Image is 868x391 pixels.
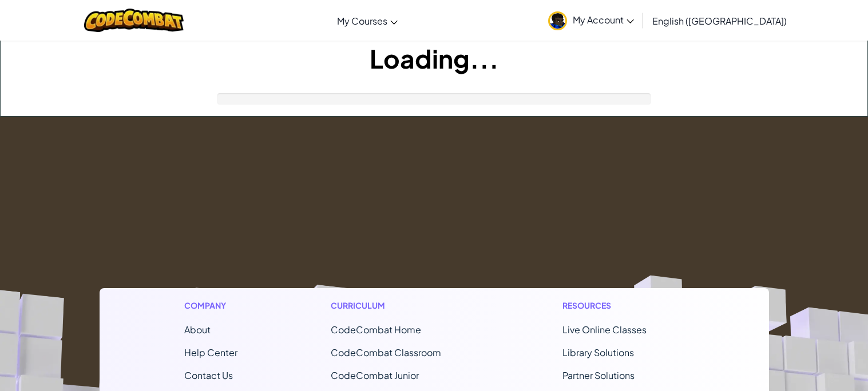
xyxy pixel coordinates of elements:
img: avatar [548,11,567,30]
img: CodeCombat logo [84,9,184,32]
a: Partner Solutions [562,369,635,381]
h1: Company [184,300,237,312]
a: My Account [542,2,640,38]
span: CodeCombat Home [331,324,421,336]
span: English ([GEOGRAPHIC_DATA]) [652,15,787,27]
a: Live Online Classes [562,324,647,336]
span: My Account [573,14,634,26]
h1: Curriculum [331,300,469,312]
span: Contact Us [184,369,233,381]
a: CodeCombat Classroom [331,346,441,358]
a: Library Solutions [562,346,634,358]
a: English ([GEOGRAPHIC_DATA]) [647,5,792,36]
a: My Courses [331,5,403,36]
h1: Resources [562,300,684,312]
a: Help Center [184,346,237,358]
a: CodeCombat Junior [331,369,419,381]
h1: Loading... [1,41,867,76]
a: About [184,324,211,336]
span: My Courses [337,15,387,27]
